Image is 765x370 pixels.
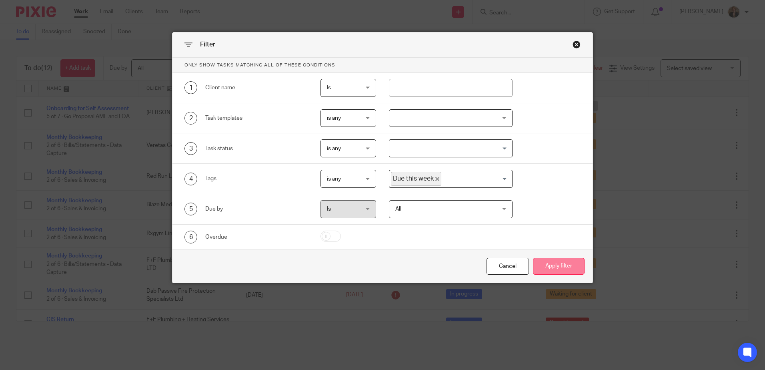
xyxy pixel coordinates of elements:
[390,141,508,155] input: Search for option
[442,172,508,186] input: Search for option
[389,139,513,157] div: Search for option
[184,112,197,125] div: 2
[205,175,308,183] div: Tags
[205,205,308,213] div: Due by
[487,258,529,275] div: Close this dialog window
[184,142,197,155] div: 3
[327,176,341,182] span: is any
[205,114,308,122] div: Task templates
[184,231,197,243] div: 6
[391,172,441,186] span: Due this week
[533,258,585,275] button: Apply filter
[435,177,439,181] button: Deselect Due this week
[327,206,331,212] span: Is
[327,85,331,90] span: Is
[200,41,215,48] span: Filter
[395,206,401,212] span: All
[184,173,197,185] div: 4
[205,145,308,153] div: Task status
[327,115,341,121] span: is any
[573,40,581,48] div: Close this dialog window
[172,58,593,73] p: Only show tasks matching all of these conditions
[205,233,308,241] div: Overdue
[184,81,197,94] div: 1
[389,170,513,188] div: Search for option
[205,84,308,92] div: Client name
[327,146,341,151] span: is any
[184,203,197,215] div: 5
